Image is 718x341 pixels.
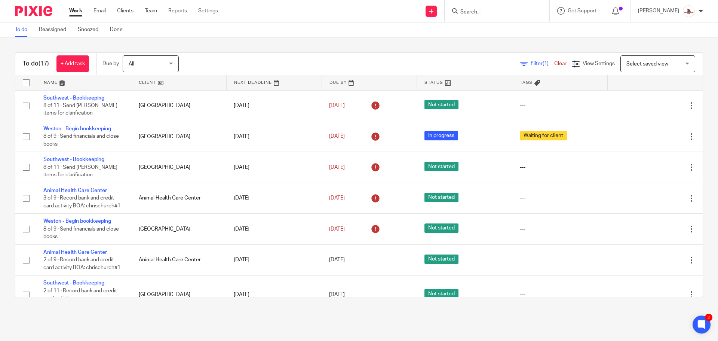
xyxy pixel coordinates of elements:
[520,102,600,109] div: ---
[23,60,49,68] h1: To do
[43,188,107,193] a: Animal Health Care Center
[168,7,187,15] a: Reports
[56,55,89,72] a: + Add task
[43,219,111,224] a: Weston - Begin bookkeeping
[424,100,458,109] span: Not started
[226,121,322,152] td: [DATE]
[93,7,106,15] a: Email
[520,225,600,233] div: ---
[226,275,322,314] td: [DATE]
[329,226,345,232] span: [DATE]
[329,258,345,263] span: [DATE]
[226,90,322,121] td: [DATE]
[226,183,322,213] td: [DATE]
[520,291,600,298] div: ---
[43,288,117,309] span: 2 of 11 · Record bank and credit card activity chase:dvmbookkeeping23
[226,152,322,183] td: [DATE]
[43,157,104,162] a: Southwest - Bookkeeping
[424,193,458,202] span: Not started
[520,80,533,85] span: Tags
[520,194,600,202] div: ---
[110,22,128,37] a: Done
[226,214,322,244] td: [DATE]
[43,257,120,270] span: 2 of 9 · Record bank and credit card activity BOA: chrischurch#1
[638,7,679,15] p: [PERSON_NAME]
[198,7,218,15] a: Settings
[145,7,157,15] a: Team
[131,152,227,183] td: [GEOGRAPHIC_DATA]
[424,255,458,264] span: Not started
[329,134,345,139] span: [DATE]
[131,275,227,314] td: [GEOGRAPHIC_DATA]
[329,165,345,170] span: [DATE]
[131,244,227,275] td: Animal Health Care Center
[329,195,345,201] span: [DATE]
[568,8,596,13] span: Get Support
[329,103,345,108] span: [DATE]
[131,121,227,152] td: [GEOGRAPHIC_DATA]
[15,6,52,16] img: Pixie
[131,90,227,121] td: [GEOGRAPHIC_DATA]
[69,7,82,15] a: Work
[43,250,107,255] a: Animal Health Care Center
[131,214,227,244] td: [GEOGRAPHIC_DATA]
[129,61,134,67] span: All
[424,223,458,233] span: Not started
[520,131,567,140] span: Waiting for client
[424,289,458,298] span: Not started
[43,280,104,286] a: Southwest - Bookkeeping
[43,195,120,208] span: 3 of 9 · Record bank and credit card activity BOA: chrischurch#1
[554,61,567,66] a: Clear
[520,164,600,171] div: ---
[424,131,458,140] span: In progress
[43,126,111,131] a: Weston - Begin bookkeeping
[424,162,458,171] span: Not started
[460,9,527,16] input: Search
[102,60,119,67] p: Due by
[39,22,72,37] a: Reassigned
[543,61,549,66] span: (1)
[43,103,117,116] span: 8 of 11 · Send [PERSON_NAME] items for clarification
[626,61,668,67] span: Select saved view
[583,61,615,66] span: View Settings
[683,5,695,17] img: EtsyProfilePhoto.jpg
[15,22,33,37] a: To do
[329,292,345,297] span: [DATE]
[39,61,49,67] span: (17)
[78,22,104,37] a: Snoozed
[131,183,227,213] td: Animal Health Care Center
[43,95,104,101] a: Southwest - Bookkeeping
[43,134,119,147] span: 8 of 9 · Send financials and close books
[520,256,600,264] div: ---
[43,165,117,178] span: 8 of 11 · Send [PERSON_NAME] items for clarification
[117,7,134,15] a: Clients
[226,244,322,275] td: [DATE]
[531,61,554,66] span: Filter
[43,226,119,240] span: 8 of 9 · Send financials and close books
[705,314,712,321] div: 2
